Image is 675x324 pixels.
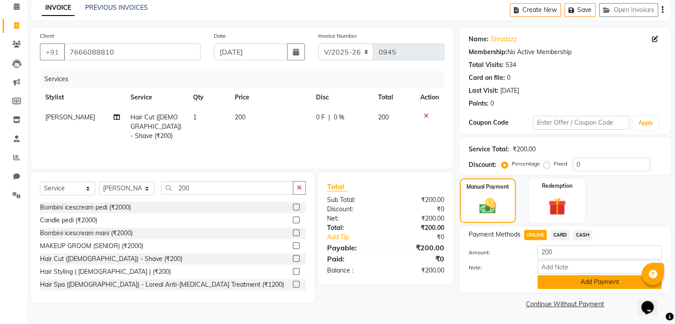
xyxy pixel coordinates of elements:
div: Discount: [320,205,386,214]
div: Payable: [320,242,386,253]
label: Redemption [542,182,572,190]
span: 1 [193,113,197,121]
span: [PERSON_NAME] [45,113,95,121]
img: _gift.svg [543,195,572,217]
th: Total [373,87,415,107]
div: No Active Membership [469,47,662,57]
input: Add Note [537,260,662,274]
span: | [328,113,330,122]
div: 0 [507,73,510,83]
th: Qty [188,87,229,107]
div: Bombini icescream mani (₹2000) [40,229,133,238]
div: [DATE] [500,86,519,95]
div: ₹200.00 [386,242,451,253]
div: ₹200.00 [386,195,451,205]
label: Percentage [512,160,540,168]
div: ₹200.00 [386,266,451,275]
iframe: chat widget [638,288,666,315]
label: Manual Payment [466,183,509,191]
div: Service Total: [469,145,509,154]
label: Amount: [462,249,531,257]
th: Stylist [40,87,125,107]
div: ₹0 [396,233,450,242]
button: Create New [510,3,561,17]
span: Hair Cut ([DEMOGRAPHIC_DATA]) - Shave (₹200) [130,113,182,140]
span: CASH [573,230,592,240]
div: Paid: [320,253,386,264]
span: 200 [235,113,245,121]
input: Enter Offer / Coupon Code [533,116,630,130]
input: Amount [537,245,662,259]
div: Coupon Code [469,118,533,127]
span: 200 [378,113,389,121]
span: 0 % [334,113,344,122]
button: Open Invoices [599,3,658,17]
span: Payment Methods [469,230,521,239]
div: Discount: [469,160,496,170]
div: Balance : [320,266,386,275]
div: Services [41,71,451,87]
div: Net: [320,214,386,223]
div: ₹200.00 [386,214,451,223]
button: +91 [40,43,65,60]
div: MAKEUP GROOM (SENIOR) (₹2000) [40,241,143,251]
label: Client [40,32,54,40]
a: Continue Without Payment [462,300,669,309]
div: Total Visits: [469,60,504,70]
div: Membership: [469,47,507,57]
div: Last Visit: [469,86,498,95]
a: Add Tip [320,233,396,242]
span: 0 F [316,113,325,122]
label: Date [214,32,226,40]
div: Card on file: [469,73,505,83]
th: Disc [311,87,373,107]
th: Price [229,87,311,107]
div: Sub Total: [320,195,386,205]
button: Apply [633,116,658,130]
button: Save [564,3,596,17]
th: Service [125,87,188,107]
div: ₹200.00 [513,145,536,154]
label: Note: [462,264,531,272]
div: Points: [469,99,489,108]
button: Add Payment [537,275,662,289]
input: Search by Name/Mobile/Email/Code [64,43,201,60]
div: 534 [505,60,516,70]
div: Hair Cut ([DEMOGRAPHIC_DATA]) - Shave (₹200) [40,254,182,264]
div: Hair Spa ([DEMOGRAPHIC_DATA]) - Loreal Anti-[MEDICAL_DATA] Treatment (₹1200) [40,280,284,289]
th: Action [415,87,444,107]
div: Total: [320,223,386,233]
div: Name: [469,35,489,44]
input: Search or Scan [161,181,293,195]
label: Fixed [554,160,567,168]
div: ₹200.00 [386,223,451,233]
span: CARD [550,230,569,240]
label: Invoice Number [318,32,357,40]
a: Shradzzz [490,35,517,44]
div: Candle pedi (₹2000) [40,216,97,225]
img: _cash.svg [474,196,501,216]
a: PREVIOUS INVOICES [85,4,148,12]
div: Bombini icescream pedi (₹2000) [40,203,131,212]
div: 0 [490,99,494,108]
div: ₹0 [386,253,451,264]
span: Total [327,182,347,191]
div: ₹0 [386,205,451,214]
div: Hair Styling ( [DEMOGRAPHIC_DATA] ) (₹200) [40,267,171,277]
span: ONLINE [524,230,547,240]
